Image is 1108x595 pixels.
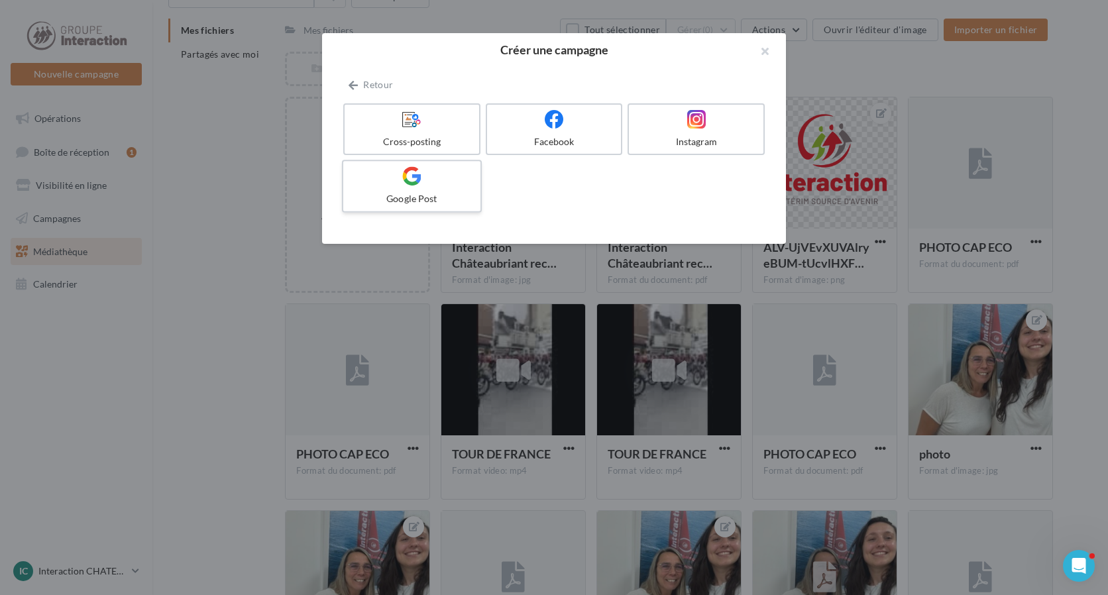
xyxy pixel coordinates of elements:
iframe: Intercom live chat [1063,550,1095,582]
div: Cross-posting [350,135,474,148]
div: Google Post [349,192,474,205]
div: Instagram [634,135,758,148]
div: Facebook [492,135,616,148]
h2: Créer une campagne [343,44,765,56]
button: Retour [343,77,398,93]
